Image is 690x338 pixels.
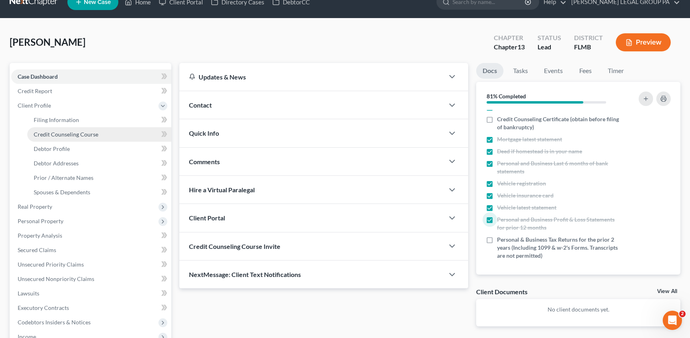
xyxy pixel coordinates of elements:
[18,232,62,239] span: Property Analysis
[18,304,69,311] span: Executory Contracts
[497,216,623,232] span: Personal and Business Profit & Loss Statements for prior 12 months
[27,127,171,142] a: Credit Counseling Course
[18,290,39,297] span: Lawsuits
[657,289,677,294] a: View All
[497,159,623,175] span: Personal and Business Last 6 months of bank statements
[189,158,220,165] span: Comments
[476,63,503,79] a: Docs
[11,257,171,272] a: Unsecured Priority Claims
[11,301,171,315] a: Executory Contracts
[574,33,603,43] div: District
[601,63,630,79] a: Timer
[34,131,98,138] span: Credit Counseling Course
[497,135,562,143] span: Mortgage latest statement
[679,311,686,317] span: 2
[538,43,561,52] div: Lead
[497,236,623,260] span: Personal & Business Tax Returns for the prior 2 years (Including 1099 & w-2's Forms. Transcripts ...
[18,102,51,109] span: Client Profile
[11,228,171,243] a: Property Analysis
[18,203,52,210] span: Real Property
[11,243,171,257] a: Secured Claims
[497,179,546,187] span: Vehicle registration
[507,63,534,79] a: Tasks
[497,147,582,155] span: Deed if homestead is in your name
[27,142,171,156] a: Debtor Profile
[18,275,94,282] span: Unsecured Nonpriority Claims
[18,261,84,268] span: Unsecured Priority Claims
[189,129,219,137] span: Quick Info
[34,116,79,123] span: Filing Information
[483,305,674,314] p: No client documents yet.
[497,115,623,131] span: Credit Counseling Certificate (obtain before filing of bankruptcy)
[476,287,528,296] div: Client Documents
[517,43,525,51] span: 13
[538,33,561,43] div: Status
[18,218,63,224] span: Personal Property
[27,171,171,185] a: Prior / Alternate Names
[189,271,301,278] span: NextMessage: Client Text Notifications
[663,311,682,330] iframe: Intercom live chat
[494,33,525,43] div: Chapter
[494,43,525,52] div: Chapter
[11,69,171,84] a: Case Dashboard
[34,145,70,152] span: Debtor Profile
[18,246,56,253] span: Secured Claims
[27,113,171,127] a: Filing Information
[11,286,171,301] a: Lawsuits
[18,319,91,326] span: Codebtors Insiders & Notices
[27,185,171,200] a: Spouses & Dependents
[18,73,58,80] span: Case Dashboard
[18,88,52,94] span: Credit Report
[189,242,280,250] span: Credit Counseling Course Invite
[189,73,434,81] div: Updates & News
[34,174,93,181] span: Prior / Alternate Names
[538,63,569,79] a: Events
[11,272,171,286] a: Unsecured Nonpriority Claims
[189,101,212,109] span: Contact
[574,43,603,52] div: FLMB
[189,214,225,222] span: Client Portal
[27,156,171,171] a: Debtor Addresses
[189,186,255,193] span: Hire a Virtual Paralegal
[497,191,554,200] span: Vehicle insurance card
[616,33,671,51] button: Preview
[10,36,85,48] span: [PERSON_NAME]
[34,160,79,167] span: Debtor Addresses
[497,204,556,212] span: Vehicle latest statement
[34,189,90,195] span: Spouses & Dependents
[11,84,171,98] a: Credit Report
[572,63,598,79] a: Fees
[487,93,526,100] strong: 81% Completed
